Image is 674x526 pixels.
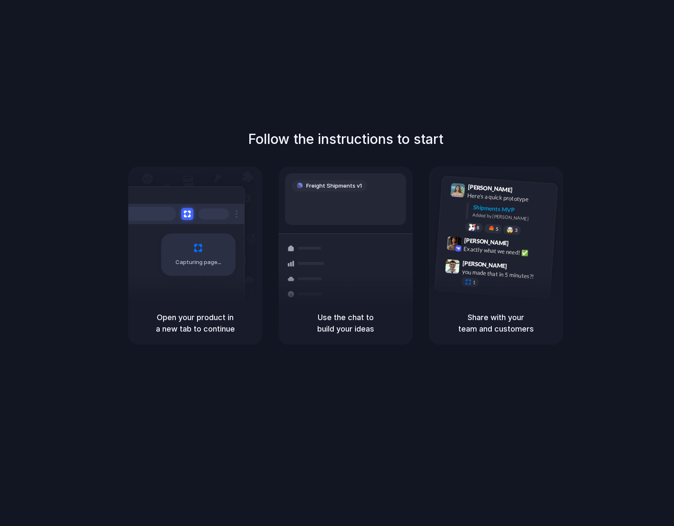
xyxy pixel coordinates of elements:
[515,186,532,196] span: 9:41 AM
[306,182,362,190] span: Freight Shipments v1
[473,203,551,217] div: Shipments MVP
[506,227,513,233] div: 🤯
[467,191,552,205] div: Here's a quick prototype
[463,244,548,259] div: Exactly what we need! ✅
[514,228,517,232] span: 3
[175,258,223,267] span: Capturing page
[439,312,553,335] h5: Share with your team and customers
[495,226,498,231] span: 5
[472,211,550,223] div: Added by [PERSON_NAME]
[472,280,475,284] span: 1
[511,239,528,250] span: 9:42 AM
[138,312,252,335] h5: Open your product in a new tab to continue
[462,267,547,281] div: you made that in 5 minutes?!
[510,262,527,273] span: 9:47 AM
[248,129,443,149] h1: Follow the instructions to start
[468,182,513,194] span: [PERSON_NAME]
[464,235,509,248] span: [PERSON_NAME]
[462,258,507,270] span: [PERSON_NAME]
[289,312,403,335] h5: Use the chat to build your ideas
[476,225,479,230] span: 8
